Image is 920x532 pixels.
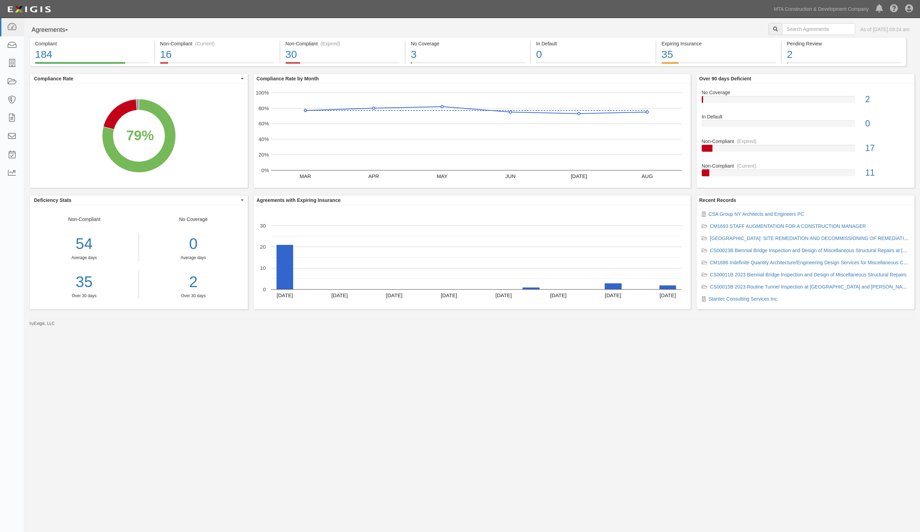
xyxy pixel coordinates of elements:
[702,138,909,162] a: Non-Compliant(Expired)17
[30,293,139,299] div: Over 30 days
[496,292,512,298] text: [DATE]
[160,40,274,47] div: Non-Compliant (Current)
[787,47,901,62] div: 2
[437,173,447,179] text: MAY
[787,40,901,47] div: Pending Review
[331,292,348,298] text: [DATE]
[262,167,269,173] text: 0%
[536,47,650,62] div: 0
[260,265,266,271] text: 10
[661,40,776,47] div: Expiring Insurance
[286,40,400,47] div: Non-Compliant (Expired)
[30,233,139,255] div: 54
[260,244,266,250] text: 20
[260,222,266,228] text: 30
[890,5,898,13] i: Help Center - Complianz
[259,121,269,126] text: 60%
[699,197,736,203] b: Recent Records
[30,255,139,261] div: Average days
[5,3,53,16] img: logo-5460c22ac91f19d4615b14bd174203de0afe785f0fc80cf4dbbc73dc1793850b.png
[30,195,248,205] button: Deficiency Stats
[770,2,872,16] a: MTA Construction & Development Company
[280,62,405,68] a: Non-Compliant(Expired)30
[30,84,248,188] svg: A chart.
[139,216,248,299] div: No Coverage
[441,292,457,298] text: [DATE]
[386,292,402,298] text: [DATE]
[35,40,149,47] div: Compliant
[259,152,269,158] text: 20%
[661,47,776,62] div: 35
[571,173,587,179] text: [DATE]
[696,138,914,145] div: Non-Compliant
[660,292,676,298] text: [DATE]
[256,89,269,95] text: 100%
[144,293,243,299] div: Over 30 days
[144,271,243,293] a: 2
[737,138,756,145] div: (Expired)
[144,255,243,261] div: Average days
[259,136,269,142] text: 40%
[605,292,621,298] text: [DATE]
[709,296,779,302] a: Stantec Consulting Services Inc.
[860,93,914,106] div: 2
[277,292,293,298] text: [DATE]
[256,197,341,203] b: Agreements with Expiring Insurance
[321,40,340,47] div: (Expired)
[34,197,239,204] span: Deficiency Stats
[536,40,650,47] div: In Default
[411,40,525,47] div: No Coverage
[155,62,280,68] a: Non-Compliant(Current)16
[710,272,906,277] a: CS00011B 2023 Biennial Bridge Inspection and Design of Miscellaneous Structural Repairs
[195,40,214,47] div: (Current)
[860,167,914,179] div: 11
[860,26,910,33] div: As of [DATE] 09:24 am
[254,84,690,188] svg: A chart.
[144,233,243,255] div: 0
[782,62,906,68] a: Pending Review2
[411,47,525,62] div: 3
[30,216,139,299] div: Non-Compliant
[30,74,248,83] button: Compliance Rate
[126,125,154,145] div: 79%
[259,105,269,111] text: 80%
[286,47,400,62] div: 30
[702,89,909,114] a: No Coverage2
[696,113,914,120] div: In Default
[34,75,239,82] span: Compliance Rate
[368,173,379,179] text: APR
[656,62,781,68] a: Expiring Insurance35
[263,286,266,292] text: 0
[29,23,81,37] button: Agreements
[550,292,567,298] text: [DATE]
[699,76,751,81] b: Over 90 days Deficient
[35,47,149,62] div: 184
[782,23,855,35] input: Search Agreements
[531,62,656,68] a: In Default0
[860,117,914,130] div: 0
[696,89,914,96] div: No Coverage
[30,271,139,293] a: 35
[29,321,55,327] small: by
[860,142,914,154] div: 17
[34,321,55,326] a: Exigis, LLC
[254,205,690,309] svg: A chart.
[506,173,516,179] text: JUN
[405,62,530,68] a: No Coverage3
[300,173,312,179] text: MAR
[702,162,909,182] a: Non-Compliant(Current)11
[29,62,154,68] a: Compliant184
[702,113,909,138] a: In Default0
[256,76,319,81] b: Compliance Rate by Month
[160,47,274,62] div: 16
[737,162,756,169] div: (Current)
[696,162,914,169] div: Non-Compliant
[709,211,804,217] a: CSA Group NY Architects and Engineers PC
[642,173,653,179] text: AUG
[710,223,866,229] a: CM1693 STAFF AUGMENTATION FOR A CONSTRUCTION MANAGER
